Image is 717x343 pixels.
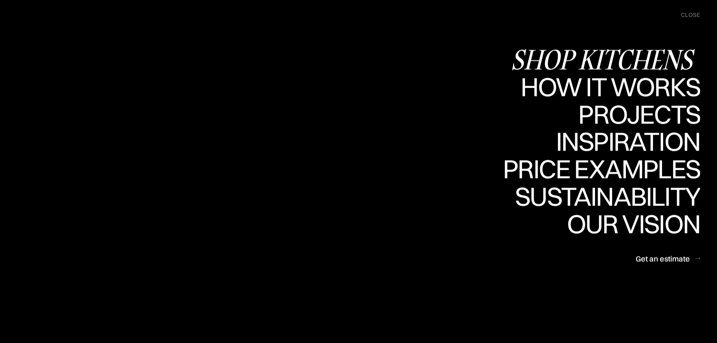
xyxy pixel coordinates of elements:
div: Inspiration [545,155,700,181]
div: menu [673,8,700,23]
a: Shop Kitchens [511,46,700,73]
div: How it works [519,73,700,100]
div: Get an estimate [636,253,690,264]
a: InspirationInspiration [545,128,700,156]
a: SustainabilitySustainability [508,183,700,210]
a: Our visionOur vision [560,210,700,238]
div: Price examples [503,156,700,182]
div: Shop Kitchens [511,46,700,72]
div: Inspiration [545,128,700,155]
div: Sustainability [508,183,700,209]
div: Projects [578,101,700,127]
a: Price examplesPrice examples [503,156,700,183]
div: How it works [519,100,700,126]
div: Sustainability [508,209,700,236]
div: Price examples [503,182,700,209]
a: ProjectsProjects [578,101,700,128]
div: Our vision [560,210,700,237]
div: Our vision [560,237,700,263]
a: How it worksHow it works [519,73,700,101]
a: Get an estimate [636,249,700,268]
div: Projects [578,127,700,154]
div: close [681,11,700,19]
